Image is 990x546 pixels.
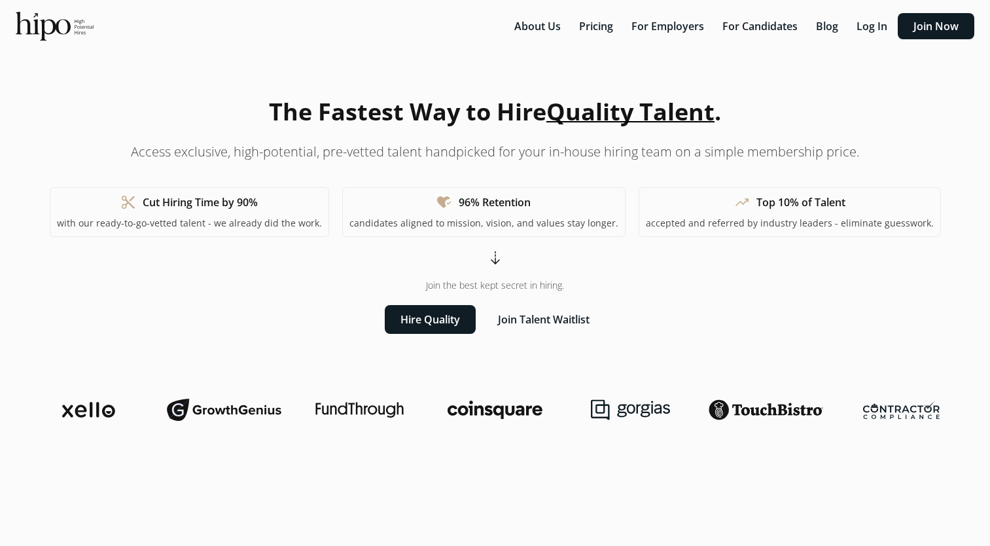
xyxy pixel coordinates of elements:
p: candidates aligned to mission, vision, and values stay longer. [349,217,618,230]
button: Pricing [571,13,621,39]
a: Log In [849,19,898,33]
a: For Employers [624,19,715,33]
button: Join Talent Waitlist [482,305,605,334]
h1: Top 10% of Talent [756,194,845,210]
button: For Candidates [715,13,805,39]
button: For Employers [624,13,712,39]
img: touchbistro-logo [709,399,823,420]
a: Join Now [898,19,974,33]
span: heart_check [436,194,452,210]
img: gorgias-logo [591,399,669,420]
img: xello-logo [62,402,115,418]
a: For Candidates [715,19,808,33]
a: About Us [506,19,571,33]
button: Join Now [898,13,974,39]
img: official-logo [16,12,94,41]
span: Join the best kept secret in hiring. [426,279,564,292]
span: content_cut [120,194,136,210]
p: Access exclusive, high-potential, pre-vetted talent handpicked for your in-house hiring team on a... [131,143,860,161]
a: Blog [808,19,849,33]
button: Hire Quality [385,305,476,334]
h1: Cut Hiring Time by 90% [143,194,258,210]
p: accepted and referred by industry leaders - eliminate guesswork. [646,217,934,230]
button: Blog [808,13,846,39]
span: Quality Talent [546,96,715,128]
p: with our ready-to-go-vetted talent - we already did the work. [57,217,322,230]
h1: 96% Retention [459,194,531,210]
img: growthgenius-logo [167,397,281,423]
img: fundthrough-logo [315,402,403,418]
h1: The Fastest Way to Hire . [269,94,721,130]
button: Log In [849,13,895,39]
a: Pricing [571,19,624,33]
img: contractor-compliance-logo [863,401,940,419]
span: trending_up [734,194,750,210]
button: About Us [506,13,569,39]
span: arrow_cool_down [487,250,503,266]
img: coinsquare-logo [448,401,542,419]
